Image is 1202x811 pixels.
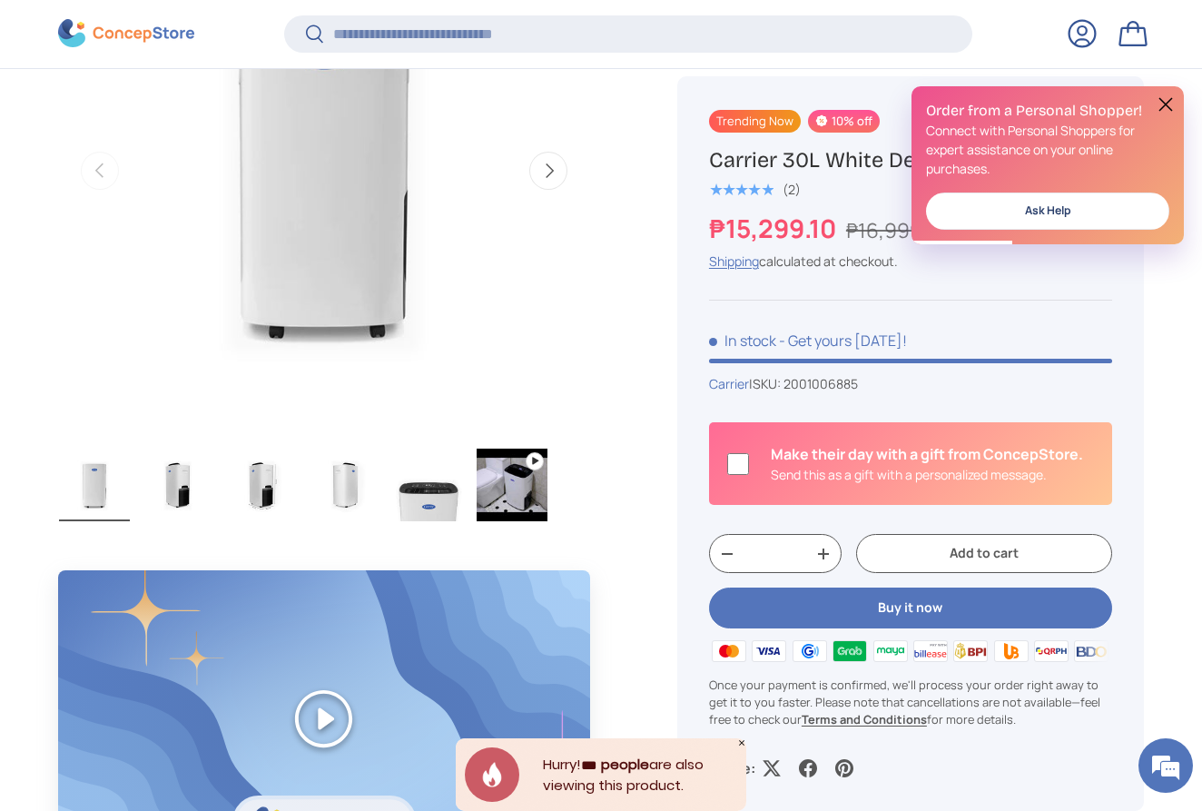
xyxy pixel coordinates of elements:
[709,252,1112,272] div: calculated at checkout.
[790,638,830,666] img: gcash
[709,677,1112,729] p: Once your payment is confirmed, we'll process your order right away to get it to you faster. Plea...
[1031,638,1071,666] img: qrph
[477,449,547,521] img: carrier-30 liter-dehumidifier-youtube-demo-video-concepstore
[753,376,781,393] span: SKU:
[94,102,305,125] div: Chat with us now
[709,638,749,666] img: master
[59,449,130,521] img: carrier-dehumidifier-30-liter-full-view-concepstore
[1071,638,1111,666] img: bdo
[709,181,773,199] span: ★★★★★
[709,376,749,393] a: Carrier
[926,121,1169,178] p: Connect with Personal Shoppers for expert assistance on your online purchases.
[926,193,1169,230] a: Ask Help
[105,229,251,412] span: We're online!
[226,449,297,521] img: carrier-dehumidifier-30-liter-left-side-with-dimensions-view-concepstore
[709,179,801,199] a: 5.0 out of 5.0 stars (2)
[749,638,789,666] img: visa
[709,253,759,271] a: Shipping
[783,183,801,197] div: (2)
[926,101,1169,121] h2: Order from a Personal Shopper!
[709,110,801,133] span: Trending Now
[727,453,749,475] input: Is this a gift?
[298,9,341,53] div: Minimize live chat window
[709,146,1112,174] h1: Carrier 30L White Dehumidifier
[9,496,346,559] textarea: Type your message and hit 'Enter'
[830,638,870,666] img: grabpay
[846,217,953,245] s: ₱16,999.00
[143,449,213,521] img: carrier-dehumidifier-30-liter-left-side-view-concepstore
[58,20,194,48] img: ConcepStore
[709,331,776,351] span: In stock
[783,376,858,393] span: 2001006885
[393,449,464,521] img: carrier-dehumidifier-30-liter-top-with-buttons-view-concepstore
[709,212,841,246] strong: ₱15,299.10
[709,588,1112,629] button: Buy it now
[991,638,1031,666] img: ubp
[870,638,910,666] img: maya
[709,182,773,198] div: 5.0 out of 5.0 stars
[737,738,746,747] div: Close
[1112,638,1152,666] img: metrobank
[856,535,1112,574] button: Add to cart
[771,444,1083,485] div: Is this a gift?
[802,711,927,727] a: Terms and Conditions
[779,331,907,351] p: - Get yours [DATE]!
[310,449,380,521] img: carrier-dehumidifier-30-liter-right-side-view-concepstore
[951,638,990,666] img: bpi
[808,110,879,133] span: 10% off
[749,376,858,393] span: |
[911,638,951,666] img: billease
